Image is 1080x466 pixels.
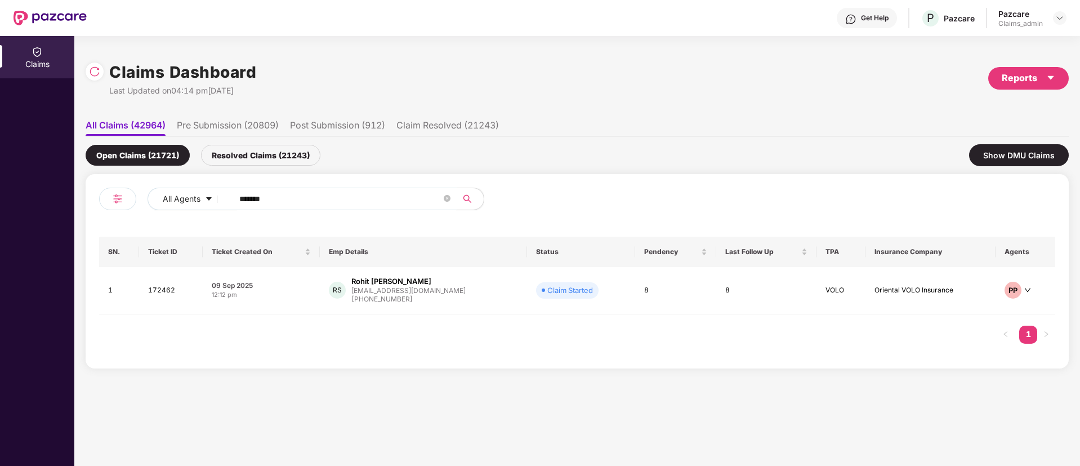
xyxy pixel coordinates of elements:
span: Pendency [644,247,699,256]
span: down [1024,287,1031,294]
div: Pazcare [944,13,975,24]
span: close-circle [444,194,450,205]
th: Last Follow Up [716,237,816,267]
th: Agents [996,237,1055,267]
img: svg+xml;base64,PHN2ZyBpZD0iSGVscC0zMngzMiIgeG1sbnM9Imh0dHA6Ly93d3cudzMub3JnLzIwMDAvc3ZnIiB3aWR0aD... [845,14,856,25]
span: Ticket Created On [212,247,302,256]
div: Pazcare [998,8,1043,19]
span: Last Follow Up [725,247,799,256]
img: svg+xml;base64,PHN2ZyBpZD0iRHJvcGRvd24tMzJ4MzIiIHhtbG5zPSJodHRwOi8vd3d3LnczLm9yZy8yMDAwL3N2ZyIgd2... [1055,14,1064,23]
th: Ticket Created On [203,237,320,267]
div: PP [1005,282,1021,299]
img: svg+xml;base64,PHN2ZyBpZD0iQ2xhaW0iIHhtbG5zPSJodHRwOi8vd3d3LnczLm9yZy8yMDAwL3N2ZyIgd2lkdGg9IjIwIi... [32,46,43,57]
div: Claims_admin [998,19,1043,28]
span: P [927,11,934,25]
th: Pendency [635,237,716,267]
div: Get Help [861,14,889,23]
img: New Pazcare Logo [14,11,87,25]
span: close-circle [444,195,450,202]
